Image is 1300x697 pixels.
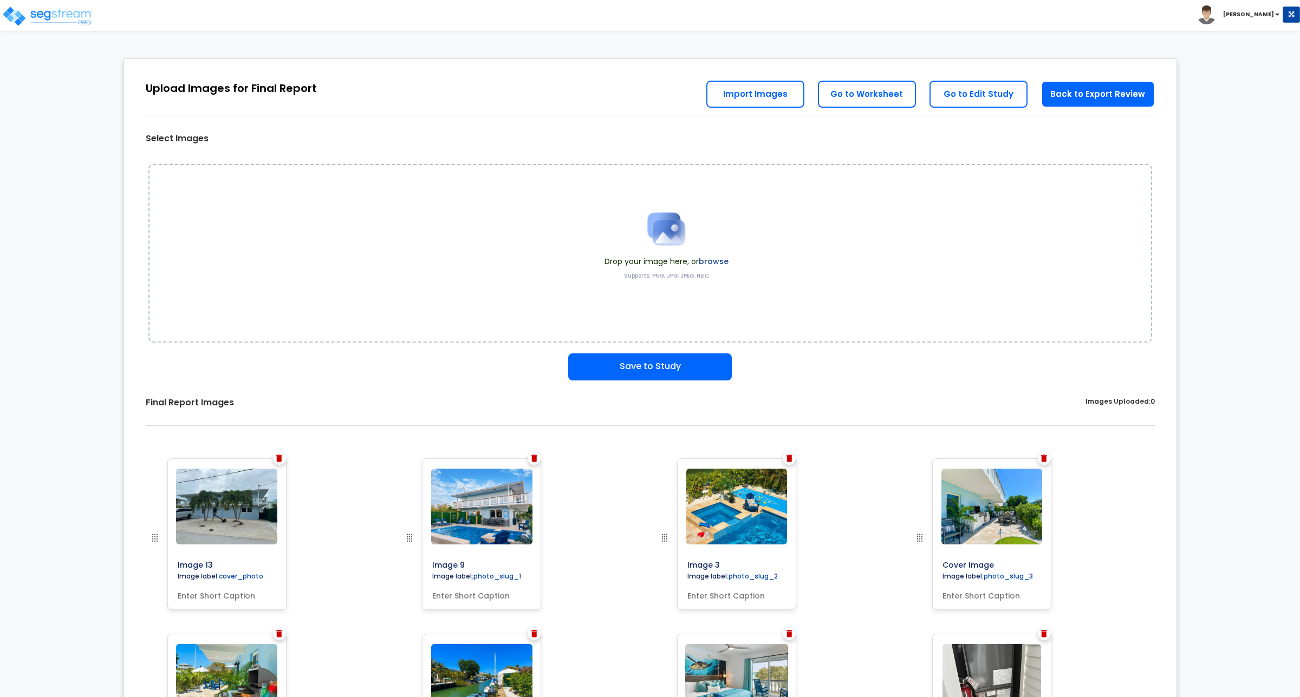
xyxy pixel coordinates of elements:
img: drag handle [658,531,671,544]
img: Trash Icon [1041,455,1047,462]
label: Image label: [428,571,525,583]
a: Import Images [706,81,804,108]
img: drag handle [148,531,161,544]
b: [PERSON_NAME] [1223,10,1274,18]
button: Save to Study [568,353,732,380]
label: Image label: [683,571,782,583]
label: photo_slug_2 [729,571,778,581]
img: Trash Icon [531,630,537,637]
span: Drop your image here, or [604,256,729,267]
a: Go to Worksheet [818,81,916,108]
img: Upload Icon [639,202,693,256]
label: photo_slug_1 [473,571,521,581]
img: Trash Icon [276,630,282,637]
div: Upload Images for Final Report [146,81,317,96]
a: Back to Export Review [1041,81,1155,108]
label: Image label: [938,571,1037,583]
label: Supports: PNG, JPG, JPEG, HEIC [624,272,709,280]
input: Enter Short Caption [428,586,535,601]
label: photo_slug_3 [984,571,1033,581]
img: avatar.png [1197,5,1216,24]
img: drag handle [403,531,416,544]
label: browse [699,256,729,267]
a: Go to Edit Study [929,81,1028,108]
input: Enter Short Caption [938,586,1045,601]
img: Trash Icon [276,455,282,462]
img: logo_pro_r.png [2,5,94,27]
label: Select Images [146,133,209,145]
img: Trash Icon [786,455,792,462]
img: Trash Icon [786,630,792,637]
img: Trash Icon [1041,630,1047,637]
label: Final Report Images [146,397,234,409]
label: Image label: [173,571,268,583]
img: drag handle [913,531,926,544]
input: Enter Short Caption [683,586,790,601]
span: 0 [1150,397,1155,406]
label: Images Uploaded: [1085,397,1155,409]
label: cover_photo [219,571,263,581]
input: Enter Short Caption [173,586,281,601]
img: Trash Icon [531,455,537,462]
